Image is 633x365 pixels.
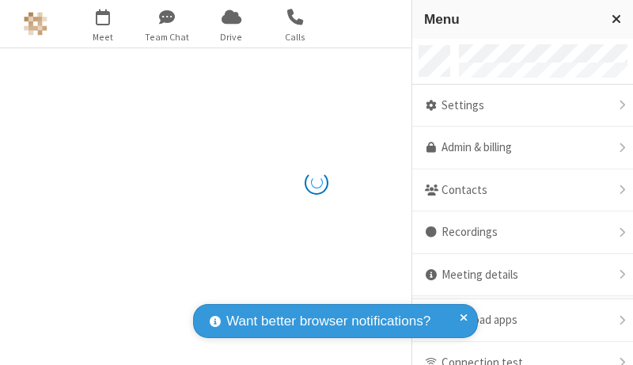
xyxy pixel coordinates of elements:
span: Calls [266,30,325,44]
div: Contacts [412,169,633,212]
span: Meet [74,30,133,44]
img: Astra [24,12,47,36]
span: Team Chat [138,30,197,44]
span: Want better browser notifications? [226,311,430,332]
div: Meeting details [412,254,633,297]
span: Drive [202,30,261,44]
div: Recordings [412,211,633,254]
h3: Menu [424,12,597,27]
div: Download apps [412,299,633,342]
a: Admin & billing [412,127,633,169]
div: Settings [412,85,633,127]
